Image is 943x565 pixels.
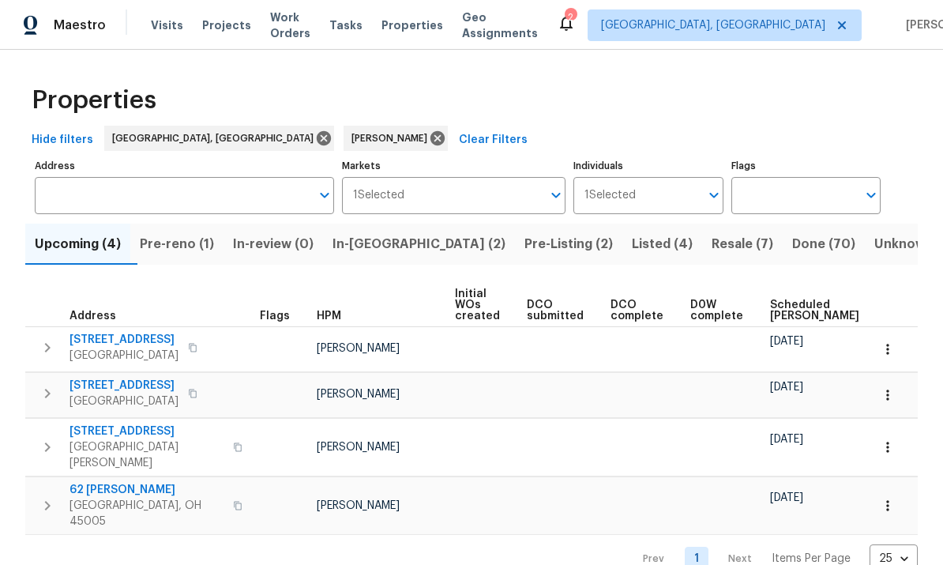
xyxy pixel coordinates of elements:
[70,378,178,394] span: [STREET_ADDRESS]
[332,233,505,255] span: In-[GEOGRAPHIC_DATA] (2)
[32,92,156,108] span: Properties
[712,233,773,255] span: Resale (7)
[770,492,803,503] span: [DATE]
[25,126,100,155] button: Hide filters
[455,288,500,322] span: Initial WOs created
[329,20,363,31] span: Tasks
[731,161,881,171] label: Flags
[584,189,636,202] span: 1 Selected
[54,17,106,33] span: Maestro
[344,126,448,151] div: [PERSON_NAME]
[462,9,538,41] span: Geo Assignments
[140,233,214,255] span: Pre-reno (1)
[260,311,290,322] span: Flags
[104,126,334,151] div: [GEOGRAPHIC_DATA], [GEOGRAPHIC_DATA]
[70,482,224,498] span: 62 [PERSON_NAME]
[611,299,663,322] span: DCO complete
[32,130,93,150] span: Hide filters
[270,9,310,41] span: Work Orders
[317,442,400,453] span: [PERSON_NAME]
[342,161,566,171] label: Markets
[70,498,224,529] span: [GEOGRAPHIC_DATA], OH 45005
[381,17,443,33] span: Properties
[573,161,723,171] label: Individuals
[70,394,178,409] span: [GEOGRAPHIC_DATA]
[770,434,803,445] span: [DATE]
[317,311,341,322] span: HPM
[860,184,882,206] button: Open
[151,17,183,33] span: Visits
[70,424,224,439] span: [STREET_ADDRESS]
[351,130,434,146] span: [PERSON_NAME]
[527,299,584,322] span: DCO submitted
[112,130,320,146] span: [GEOGRAPHIC_DATA], [GEOGRAPHIC_DATA]
[565,9,576,25] div: 2
[70,348,178,363] span: [GEOGRAPHIC_DATA]
[770,382,803,393] span: [DATE]
[770,299,859,322] span: Scheduled [PERSON_NAME]
[314,184,336,206] button: Open
[545,184,567,206] button: Open
[690,299,743,322] span: D0W complete
[317,500,400,511] span: [PERSON_NAME]
[35,233,121,255] span: Upcoming (4)
[70,439,224,471] span: [GEOGRAPHIC_DATA][PERSON_NAME]
[317,343,400,354] span: [PERSON_NAME]
[770,336,803,347] span: [DATE]
[70,311,116,322] span: Address
[601,17,825,33] span: [GEOGRAPHIC_DATA], [GEOGRAPHIC_DATA]
[317,389,400,400] span: [PERSON_NAME]
[35,161,334,171] label: Address
[233,233,314,255] span: In-review (0)
[459,130,528,150] span: Clear Filters
[524,233,613,255] span: Pre-Listing (2)
[353,189,404,202] span: 1 Selected
[453,126,534,155] button: Clear Filters
[70,332,178,348] span: [STREET_ADDRESS]
[703,184,725,206] button: Open
[632,233,693,255] span: Listed (4)
[202,17,251,33] span: Projects
[792,233,855,255] span: Done (70)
